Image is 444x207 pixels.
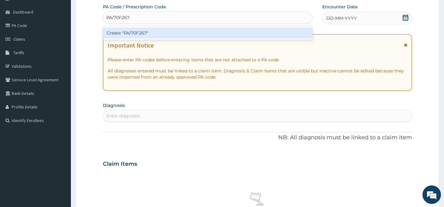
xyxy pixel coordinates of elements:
[108,68,407,80] p: All diagnoses entered must be linked to a claim item. Diagnosis & Claim Items that are visible bu...
[322,4,358,10] label: Encounter Date
[103,161,137,168] h3: Claim Items
[13,36,25,42] span: Claims
[103,134,412,142] p: NB: All diagnosis must be linked to a claim item
[108,42,154,49] h1: Important Notice
[103,4,166,10] label: PA Code / Prescription Code
[108,57,407,63] p: Please enter PA codes before entering items that are not attached to a PA code
[11,31,25,46] img: d_794563401_company_1708531726252_794563401
[326,15,357,21] span: DD-MM-YYYY
[106,113,140,119] div: Enter diagnosis
[13,50,24,55] span: Tariffs
[3,140,117,161] textarea: Type your message and hit 'Enter'
[32,34,104,43] div: Chat with us now
[103,102,125,108] label: Diagnosis
[103,27,312,39] div: Create "PA/70F267"
[13,9,33,15] span: Dashboard
[101,3,116,18] div: Minimize live chat window
[36,63,85,126] span: We're online!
